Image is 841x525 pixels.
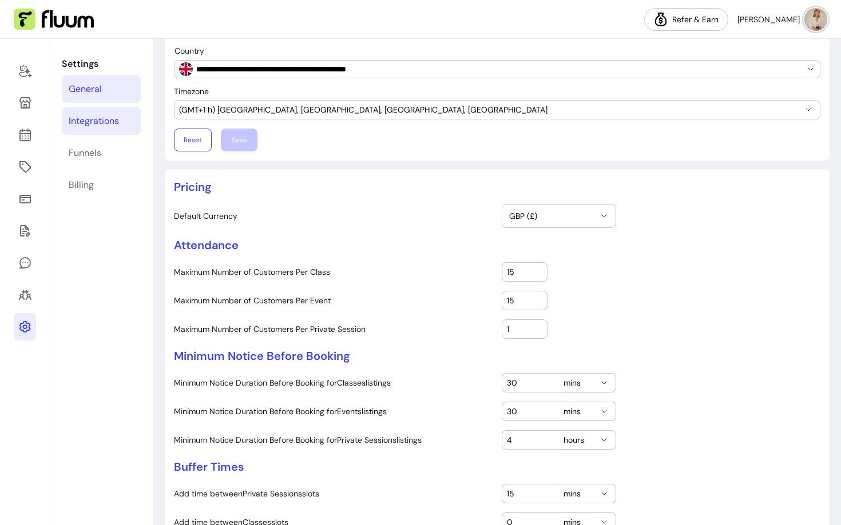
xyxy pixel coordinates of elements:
[179,104,802,115] span: (GMT+1 h) [GEOGRAPHIC_DATA], [GEOGRAPHIC_DATA], [GEOGRAPHIC_DATA], [GEOGRAPHIC_DATA]
[502,205,616,227] button: GBP (£)
[62,107,141,135] a: Integrations
[69,82,102,96] div: General
[14,89,36,117] a: Storefront
[509,210,595,222] span: GBP (£)
[174,488,493,499] label: Add time between Private Sessions slots
[564,434,597,446] span: hours
[564,488,597,499] span: mins
[174,237,820,253] p: Attendance
[564,377,597,388] span: mins
[174,101,820,119] button: (GMT+1 h) [GEOGRAPHIC_DATA], [GEOGRAPHIC_DATA], [GEOGRAPHIC_DATA], [GEOGRAPHIC_DATA]
[62,171,141,199] a: Billing
[174,406,493,417] label: Minimum Notice Duration Before Booking for Events listings
[62,139,141,167] a: Funnels
[174,348,820,364] p: Minimum Notice Before Booking
[69,146,101,160] div: Funnels
[174,459,820,475] p: Buffer Times
[174,434,493,446] label: Minimum Notice Duration Before Booking for Private Sessions listings
[559,402,616,420] button: mins
[62,75,141,103] a: General
[174,129,212,151] button: Reset
[737,8,827,31] button: avatar[PERSON_NAME]
[14,217,36,245] a: Forms
[14,185,36,213] a: Sales
[14,153,36,181] a: Offerings
[804,8,827,31] img: avatar
[559,484,616,503] button: mins
[559,431,616,449] button: hours
[69,114,119,128] div: Integrations
[14,57,36,85] a: Home
[14,281,36,308] a: Clients
[14,9,94,30] img: Fluum Logo
[14,121,36,149] a: Calendar
[174,295,493,306] label: Maximum Number of Customers Per Event
[644,8,728,31] a: Refer & Earn
[14,249,36,276] a: My Messages
[559,374,616,392] button: mins
[174,266,493,278] label: Maximum Number of Customers Per Class
[174,45,209,57] label: Country
[737,14,800,25] span: [PERSON_NAME]
[69,178,94,192] div: Billing
[802,60,820,78] button: Show suggestions
[62,57,141,71] p: Settings
[193,63,783,75] input: Country
[14,313,36,340] a: Settings
[174,377,493,388] label: Minimum Notice Duration Before Booking for Classes listings
[174,210,493,222] label: Default Currency
[174,323,493,335] label: Maximum Number of Customers Per Private Session
[179,62,193,76] img: GB
[174,179,820,195] p: Pricing
[564,406,597,417] span: mins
